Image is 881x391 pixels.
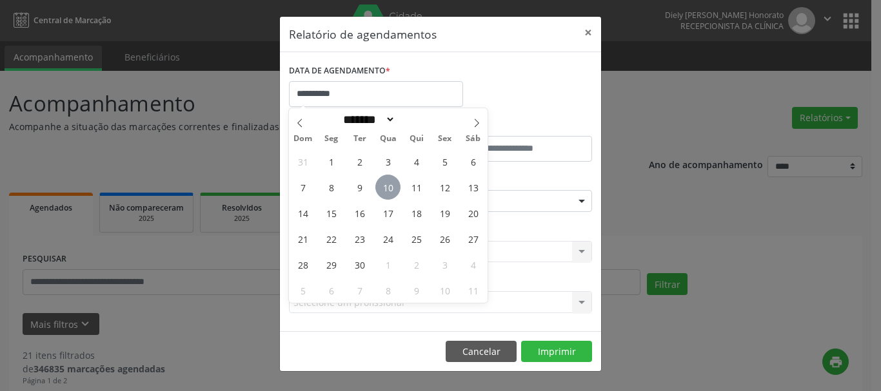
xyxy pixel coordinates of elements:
[404,252,429,277] span: Outubro 2, 2025
[339,113,395,126] select: Month
[395,113,438,126] input: Year
[432,200,457,225] span: Setembro 19, 2025
[404,278,429,303] span: Outubro 9, 2025
[375,226,401,251] span: Setembro 24, 2025
[347,252,372,277] span: Setembro 30, 2025
[375,175,401,200] span: Setembro 10, 2025
[289,61,390,81] label: DATA DE AGENDAMENTO
[404,149,429,174] span: Setembro 4, 2025
[404,175,429,200] span: Setembro 11, 2025
[319,175,344,200] span: Setembro 8, 2025
[460,200,486,225] span: Setembro 20, 2025
[289,135,317,143] span: Dom
[460,149,486,174] span: Setembro 6, 2025
[347,226,372,251] span: Setembro 23, 2025
[319,278,344,303] span: Outubro 6, 2025
[317,135,346,143] span: Seg
[521,341,592,363] button: Imprimir
[404,200,429,225] span: Setembro 18, 2025
[446,341,517,363] button: Cancelar
[374,135,402,143] span: Qua
[346,135,374,143] span: Ter
[290,200,315,225] span: Setembro 14, 2025
[289,26,437,43] h5: Relatório de agendamentos
[460,278,486,303] span: Outubro 11, 2025
[375,200,401,225] span: Setembro 17, 2025
[460,252,486,277] span: Outubro 4, 2025
[375,149,401,174] span: Setembro 3, 2025
[319,200,344,225] span: Setembro 15, 2025
[460,175,486,200] span: Setembro 13, 2025
[319,252,344,277] span: Setembro 29, 2025
[575,17,601,48] button: Close
[375,252,401,277] span: Outubro 1, 2025
[402,135,431,143] span: Qui
[290,226,315,251] span: Setembro 21, 2025
[347,175,372,200] span: Setembro 9, 2025
[432,226,457,251] span: Setembro 26, 2025
[319,226,344,251] span: Setembro 22, 2025
[290,175,315,200] span: Setembro 7, 2025
[432,278,457,303] span: Outubro 10, 2025
[431,135,459,143] span: Sex
[290,252,315,277] span: Setembro 28, 2025
[319,149,344,174] span: Setembro 1, 2025
[432,252,457,277] span: Outubro 3, 2025
[432,149,457,174] span: Setembro 5, 2025
[444,116,592,136] label: ATÉ
[290,278,315,303] span: Outubro 5, 2025
[347,149,372,174] span: Setembro 2, 2025
[460,226,486,251] span: Setembro 27, 2025
[432,175,457,200] span: Setembro 12, 2025
[459,135,488,143] span: Sáb
[290,149,315,174] span: Agosto 31, 2025
[347,200,372,225] span: Setembro 16, 2025
[375,278,401,303] span: Outubro 8, 2025
[404,226,429,251] span: Setembro 25, 2025
[347,278,372,303] span: Outubro 7, 2025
